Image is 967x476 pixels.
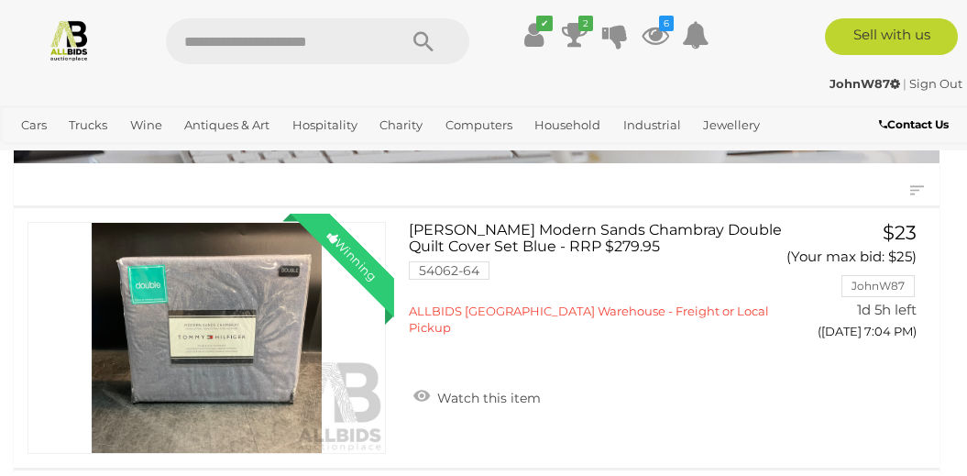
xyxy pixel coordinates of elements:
a: Watch this item [409,382,545,410]
a: Antiques & Art [177,110,277,140]
a: Industrial [616,110,688,140]
a: Wine [123,110,170,140]
a: Contact Us [879,115,953,135]
a: Jewellery [696,110,767,140]
a: [GEOGRAPHIC_DATA] [131,140,276,171]
a: Sell with us [825,18,958,55]
span: $23 [883,221,917,244]
strong: JohnW87 [830,76,900,91]
a: Computers [438,110,520,140]
b: Contact Us [879,117,949,131]
i: 2 [578,16,593,31]
span: Watch this item [433,390,541,406]
a: $23 (Your max bid: $25) JohnW87 1d 5h left ([DATE] 7:04 PM) [799,222,921,349]
i: 6 [659,16,674,31]
button: Search [378,18,469,64]
a: Household [527,110,608,140]
a: JohnW87 [830,76,903,91]
span: | [903,76,907,91]
i: ✔ [536,16,553,31]
a: Sports [71,140,123,171]
img: Allbids.com.au [48,18,91,61]
div: Winning [310,214,394,298]
a: ✔ [521,18,548,51]
a: Charity [372,110,430,140]
a: Office [14,140,63,171]
a: 6 [642,18,669,51]
a: Hospitality [285,110,365,140]
a: 2 [561,18,588,51]
a: [PERSON_NAME] Modern Sands Chambray Double Quilt Cover Set Blue - RRP $279.95 54062-64 ALLBIDS [G... [423,222,772,336]
a: Cars [14,110,54,140]
a: Winning [27,222,386,454]
a: Sign Out [909,76,962,91]
a: Trucks [61,110,115,140]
